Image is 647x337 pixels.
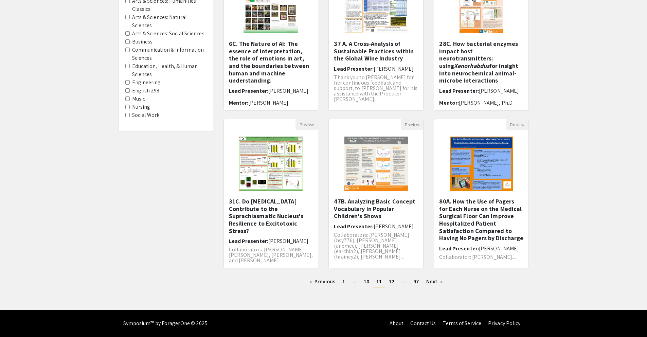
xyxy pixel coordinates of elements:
[132,46,206,62] label: Communication & Information Sciences
[334,198,418,220] h5: 47B. Analyzing Basic Concept Vocabulary in Popular Children's Shows
[439,88,523,94] h6: Lead Presenter:
[132,103,150,111] label: Nursing
[132,95,145,103] label: Music
[334,40,418,62] h5: 37 A. A Cross-Analysis of Sustainable Practices within the Global Wine Industry
[232,130,309,198] img: <p>31C. Do Microglia Contribute to the Suprachiasmatic Nucleus's Resilience to Excitotoxic Stress...
[132,78,161,87] label: Engineering
[328,119,424,268] div: Open Presentation <p>47B. Analyzing Basic Concept Vocabulary in Popular Children's Shows</p>
[123,310,208,337] div: Symposium™ by ForagerOne © 2025
[334,223,418,230] h6: Lead Presenter:
[364,278,369,285] span: 10
[439,198,523,242] h5: 80A. How the Use of Pagers for Each Nurse on the Medical Surgical Floor Can Improve Hospitalized ...
[295,119,318,130] button: Preview
[439,245,523,252] h6: Lead Presenter:
[229,99,249,106] span: Mentor:
[229,88,313,94] h6: Lead Presenter:
[248,99,288,106] span: [PERSON_NAME]
[132,87,160,95] label: English 298
[132,38,153,46] label: Business
[306,277,339,287] a: Previous page
[334,66,418,72] h6: Lead Presenter:
[454,62,489,70] em: Xenorhabdus
[389,278,395,285] span: 12
[402,278,406,285] span: ...
[443,320,481,327] a: Terms of Service
[132,30,204,38] label: Arts & Sciences: Social Sciences
[506,119,528,130] button: Preview
[439,99,514,113] span: [PERSON_NAME], Ph.D. and [PERSON_NAME], Ph.D.
[229,238,313,244] h6: Lead Presenter:
[229,40,313,84] h5: 6C. The Nature of AI: The essence of interpretation, the role of emotions in art, and the boundar...
[342,278,345,285] span: 1
[5,306,29,332] iframe: Chat
[413,278,419,285] span: 97
[334,232,418,260] p: Collaborators: [PERSON_NAME] (hsy776), [PERSON_NAME] (anemec), [PERSON_NAME] (earchib2), [PERSON_...
[338,130,415,198] img: <p>47B. Analyzing Basic Concept Vocabulary in Popular Children's Shows</p>
[423,277,446,287] a: Next page
[268,87,308,94] span: [PERSON_NAME]
[488,320,520,327] a: Privacy Policy
[268,237,308,245] span: [PERSON_NAME]
[376,278,382,285] span: 11
[439,99,459,106] span: Mentor:
[479,245,519,252] span: [PERSON_NAME]
[374,223,414,230] span: [PERSON_NAME]
[223,277,529,287] ul: Pagination
[439,254,523,260] p: Collaborator: [PERSON_NAME]....
[434,119,529,268] div: Open Presentation <p>80A. How the Use of Pagers for Each Nurse on the Medical Surgical Floor Can ...
[439,40,523,84] h5: 28C. How bacterial enzymes impact host neurotransmitters: using for insight into neurochemical an...
[410,320,436,327] a: Contact Us
[334,75,418,102] p: Thank you to [PERSON_NAME] for her continuous feedback and support, to [PERSON_NAME] for his assi...
[229,198,313,234] h5: 31C. Do [MEDICAL_DATA] Contribute to the Suprachiasmatic Nucleus's Resilience to Excitotoxic Stress?
[132,111,160,119] label: Social Work
[374,65,414,72] span: [PERSON_NAME]
[353,278,357,285] span: ...
[132,62,206,78] label: Education, Health, & Human Sciences
[479,87,519,94] span: [PERSON_NAME]
[223,119,319,268] div: Open Presentation <p>31C. Do Microglia Contribute to the Suprachiasmatic Nucleus's Resilience to ...
[443,130,520,198] img: <p>80A. How the Use of Pagers for Each Nurse on the Medical Surgical Floor Can Improve Hospitaliz...
[229,246,313,264] span: Collaborators: [PERSON_NAME] [PERSON_NAME], [PERSON_NAME], and [PERSON_NAME]
[132,13,206,30] label: Arts & Sciences: Natural Sciences
[401,119,423,130] button: Preview
[390,320,404,327] a: About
